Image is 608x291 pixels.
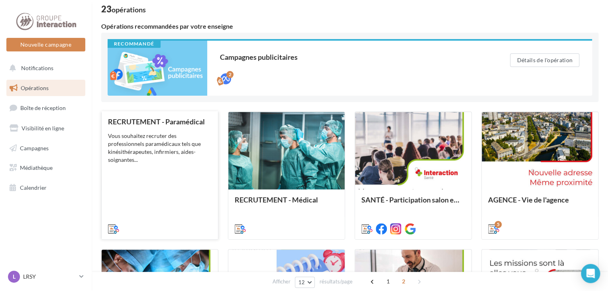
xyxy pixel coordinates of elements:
span: 1 [382,275,394,288]
button: 12 [295,277,315,288]
a: Opérations [5,80,87,96]
div: opérations [112,6,146,13]
div: RECRUTEMENT - Médical [235,196,338,212]
span: L [13,273,16,281]
span: résultats/page [319,278,352,285]
div: 5 [494,221,502,228]
div: Recommandé [108,41,161,48]
div: 2 [226,71,233,78]
a: Campagnes [5,140,87,157]
span: 2 [397,275,410,288]
a: Boîte de réception [5,99,87,116]
div: Open Intercom Messenger [581,264,600,283]
a: Calendrier [5,179,87,196]
a: Visibilité en ligne [5,120,87,137]
span: Notifications [21,65,53,71]
div: SANTÉ - Participation salon emploi [361,196,465,212]
div: 23 [101,5,146,14]
div: Campagnes publicitaires [220,53,478,61]
p: LRSY [23,273,76,281]
button: Notifications [5,60,84,77]
button: Détails de l'opération [510,53,579,67]
button: Nouvelle campagne [6,38,85,51]
a: L LRSY [6,269,85,284]
div: AGENCE - Vie de l'agence [488,196,592,212]
div: RECRUTEMENT - Paramédical [108,118,212,126]
a: Médiathèque [5,159,87,176]
span: Afficher [273,278,290,285]
div: Opérations recommandées par votre enseigne [101,23,598,29]
span: Médiathèque [20,164,53,171]
span: Boîte de réception [20,104,66,111]
span: Visibilité en ligne [22,125,64,132]
span: Calendrier [20,184,47,191]
span: Campagnes [20,144,49,151]
span: 12 [298,279,305,285]
span: Opérations [21,85,49,91]
div: Vous souhaitez recruter des professionnels paramédicaux tels que kinésithérapeutes, infirmiers, a... [108,132,212,164]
